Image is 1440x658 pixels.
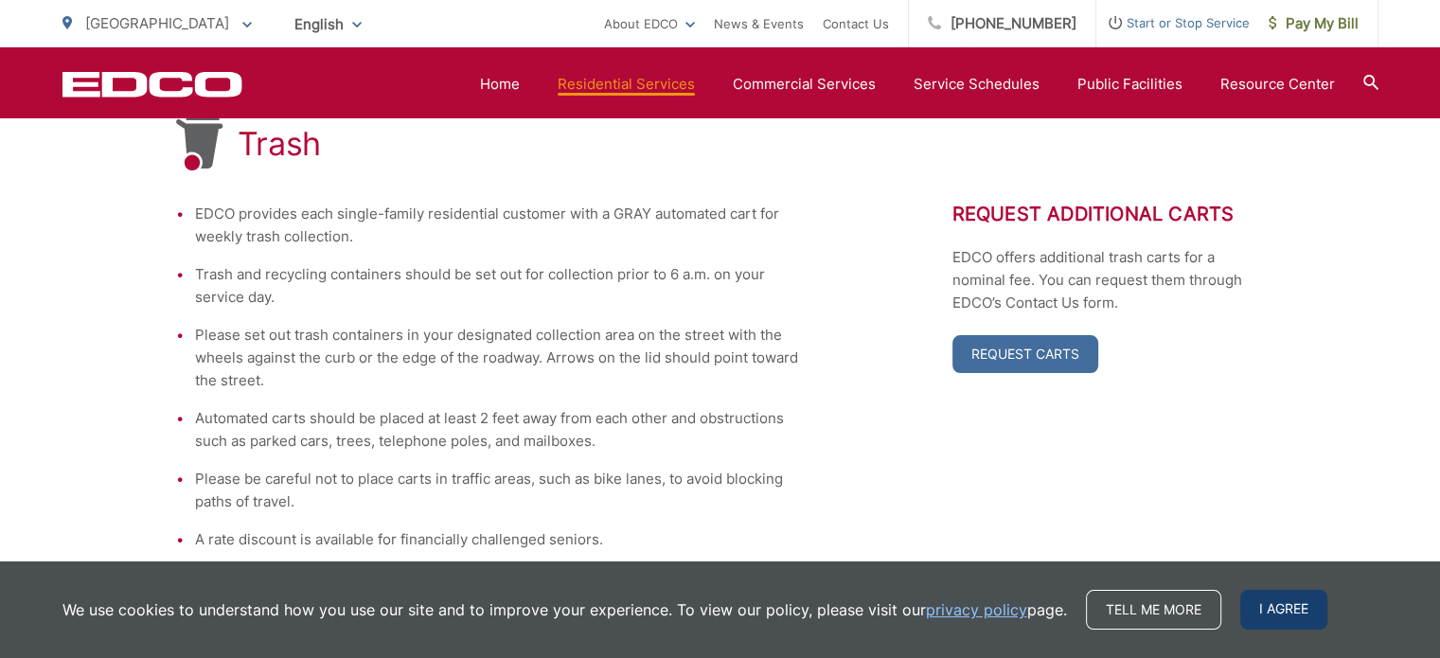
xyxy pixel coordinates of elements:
a: Public Facilities [1077,73,1182,96]
li: Automated carts should be placed at least 2 feet away from each other and obstructions such as pa... [195,407,801,453]
span: Pay My Bill [1269,12,1359,35]
a: EDCD logo. Return to the homepage. [62,71,242,98]
li: A rate discount is available for financially challenged seniors. [195,528,801,551]
a: Tell me more [1086,590,1221,630]
h2: Request Additional Carts [952,203,1265,225]
span: English [280,8,376,41]
a: News & Events [714,12,804,35]
span: I agree [1240,590,1327,630]
span: [GEOGRAPHIC_DATA] [85,14,229,32]
a: Resource Center [1220,73,1335,96]
a: Commercial Services [733,73,876,96]
li: Trash and recycling containers should be set out for collection prior to 6 a.m. on your service day. [195,263,801,309]
a: privacy policy [926,598,1027,621]
a: Request Carts [952,335,1098,373]
li: Please set out trash containers in your designated collection area on the street with the wheels ... [195,324,801,392]
a: Service Schedules [914,73,1040,96]
li: EDCO provides each single-family residential customer with a GRAY automated cart for weekly trash... [195,203,801,248]
a: About EDCO [604,12,695,35]
li: Please be careful not to place carts in traffic areas, such as bike lanes, to avoid blocking path... [195,468,801,513]
a: Residential Services [558,73,695,96]
h1: Trash [238,125,322,163]
p: We use cookies to understand how you use our site and to improve your experience. To view our pol... [62,598,1067,621]
p: EDCO offers additional trash carts for a nominal fee. You can request them through EDCO’s Contact... [952,246,1265,314]
a: Contact Us [823,12,889,35]
a: Home [480,73,520,96]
